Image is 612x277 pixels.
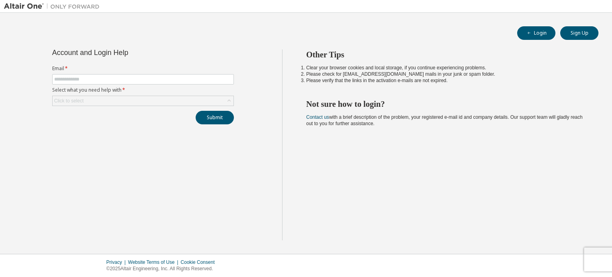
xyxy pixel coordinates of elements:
div: Privacy [106,259,128,265]
a: Contact us [306,114,329,120]
div: Click to select [53,96,233,106]
div: Website Terms of Use [128,259,180,265]
span: with a brief description of the problem, your registered e-mail id and company details. Our suppo... [306,114,583,126]
p: © 2025 Altair Engineering, Inc. All Rights Reserved. [106,265,220,272]
h2: Not sure how to login? [306,99,585,109]
li: Please check for [EMAIL_ADDRESS][DOMAIN_NAME] mails in your junk or spam folder. [306,71,585,77]
h2: Other Tips [306,49,585,60]
button: Sign Up [560,26,598,40]
img: Altair One [4,2,104,10]
button: Submit [196,111,234,124]
div: Account and Login Help [52,49,198,56]
label: Select what you need help with [52,87,234,93]
li: Clear your browser cookies and local storage, if you continue experiencing problems. [306,65,585,71]
div: Click to select [54,98,84,104]
div: Cookie Consent [180,259,219,265]
li: Please verify that the links in the activation e-mails are not expired. [306,77,585,84]
label: Email [52,65,234,72]
button: Login [517,26,555,40]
